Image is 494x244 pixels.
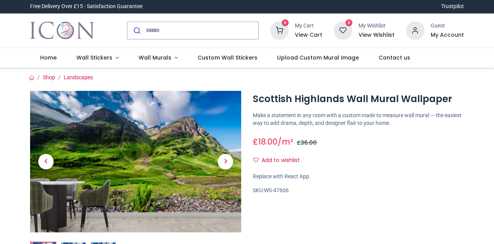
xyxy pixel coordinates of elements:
[295,31,322,39] a: View Cart
[64,74,93,80] a: Landscapes
[264,187,289,193] span: WS-47606
[297,139,317,147] span: £
[129,48,188,68] a: Wall Murals
[295,22,322,30] div: My Cart
[253,112,464,127] p: Make a statement in any room with a custom made to measure wall mural — the easiest way to add dr...
[441,3,464,10] a: Trustpilot
[139,54,171,61] span: Wall Murals
[282,19,289,27] sup: 0
[379,54,410,61] span: Contact us
[431,22,464,30] div: Guest
[253,136,277,147] span: £
[253,187,464,195] div: SKU:
[359,22,394,30] div: My Wishlist
[253,173,464,181] div: Replace with React App.
[253,92,464,106] h1: Scottish Highlands Wall Mural Wallpaper
[30,20,94,41] a: Logo of Icon Wall Stickers
[127,22,145,39] button: Submit
[345,19,353,27] sup: 0
[38,154,54,169] span: Previous
[359,31,394,39] a: View Wishlist
[67,48,129,68] a: Wall Stickers
[277,136,293,147] span: /m²
[253,157,259,163] i: Add to wishlist
[40,54,57,61] span: Home
[301,139,317,147] span: 36.00
[76,54,112,61] span: Wall Stickers
[198,54,257,61] span: Custom Wall Stickers
[334,27,352,33] a: 0
[30,20,94,41] img: Icon Wall Stickers
[253,154,306,167] button: Add to wishlistAdd to wishlist
[210,112,241,211] a: Next
[258,136,277,147] span: 18.00
[277,54,359,61] span: Upload Custom Mural Image
[30,3,142,10] div: Free Delivery Over £15 - Satisfaction Guarantee
[431,31,464,39] a: My Account
[270,27,289,33] a: 0
[218,154,233,169] span: Next
[43,74,55,80] a: Shop
[30,112,62,211] a: Previous
[30,91,241,232] img: Scottish Highlands Wall Mural Wallpaper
